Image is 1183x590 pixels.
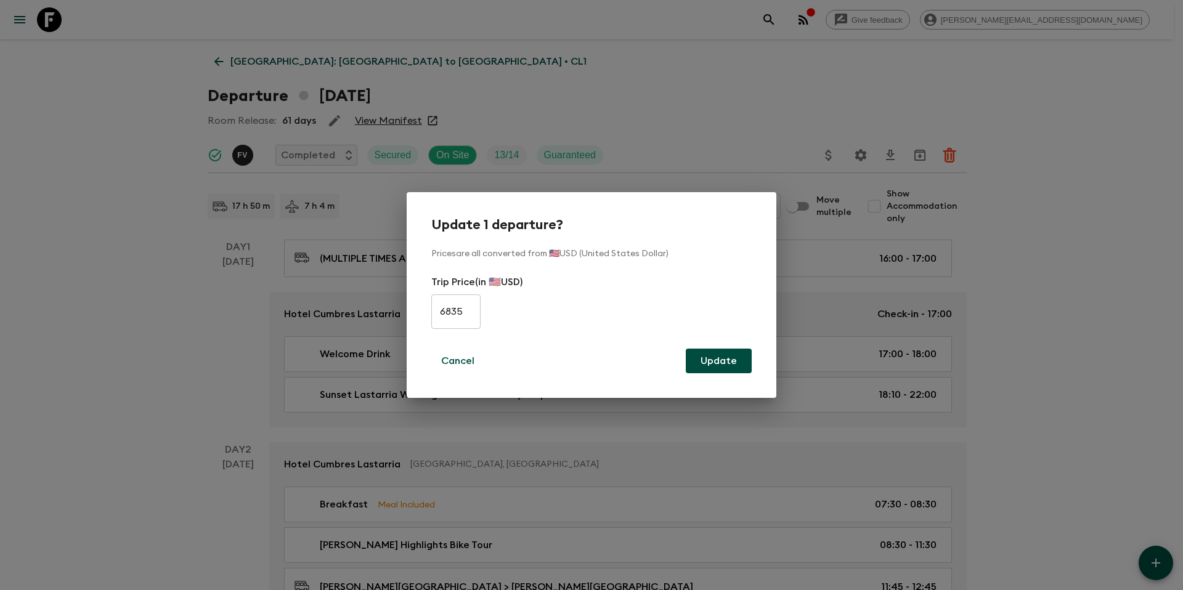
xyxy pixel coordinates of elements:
[431,275,752,289] p: Trip Price (in 🇺🇸USD)
[431,349,484,373] button: Cancel
[431,217,752,233] h2: Update 1 departure?
[686,349,752,373] button: Update
[441,354,474,368] p: Cancel
[431,248,752,260] p: Prices are all converted from 🇺🇸USD (United States Dollar)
